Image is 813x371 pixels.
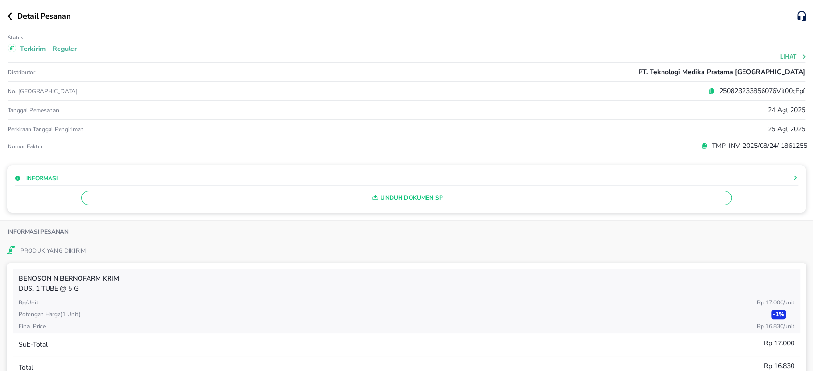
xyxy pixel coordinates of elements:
p: Informasi [26,174,58,183]
p: 24 Agt 2025 [768,105,805,115]
p: Rp 16.830 [764,361,794,371]
p: 250823233856076Vit00cFpf [715,86,805,96]
p: Terkirim - Reguler [20,44,77,54]
p: Perkiraan Tanggal Pengiriman [8,126,84,133]
p: Rp 16.830 [757,322,794,331]
p: - 1 % [771,310,786,319]
p: Nomor faktur [8,143,273,150]
button: Informasi [15,174,58,183]
p: Status [8,34,24,41]
span: / Unit [783,299,794,306]
p: Final Price [19,322,46,331]
button: Lihat [780,53,807,60]
p: Rp 17.000 [757,298,794,307]
p: 25 Agt 2025 [768,124,805,134]
span: / Unit [783,322,794,330]
p: Rp/Unit [19,298,38,307]
span: Unduh Dokumen SP [86,192,728,204]
p: DUS, 1 TUBE @ 5 G [19,283,794,293]
p: BENOSON N Bernofarm KRIM [19,273,794,283]
button: Unduh Dokumen SP [81,191,732,205]
p: Informasi Pesanan [8,228,69,235]
p: Sub-Total [19,340,48,350]
p: No. [GEOGRAPHIC_DATA] [8,88,273,95]
p: Produk Yang Dikirim [20,246,86,255]
p: Rp 17.000 [764,338,794,348]
p: TMP-INV-2025/08/24/ 1861255 [708,141,807,151]
p: Tanggal pemesanan [8,107,59,114]
p: Potongan harga ( 1 Unit ) [19,310,80,319]
p: Detail Pesanan [17,10,70,22]
p: Distributor [8,68,35,76]
p: PT. Teknologi Medika Pratama [GEOGRAPHIC_DATA] [638,67,805,77]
